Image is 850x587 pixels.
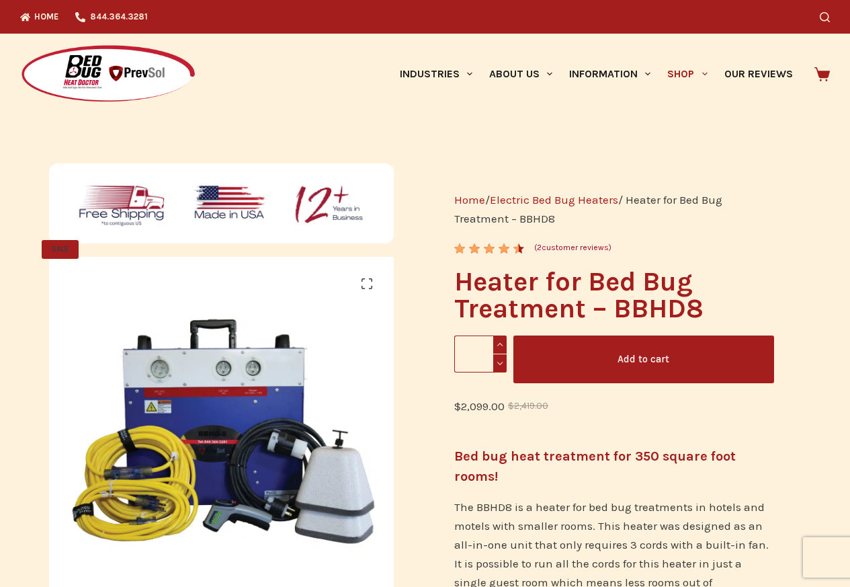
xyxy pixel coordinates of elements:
[20,44,196,104] img: Prevsol/Bed Bug Heat Doctor
[508,401,548,411] bdi: 2,419.00
[49,424,398,437] a: BBHD8 Heater for Bed Bug Treatment - full package
[454,243,464,264] span: 2
[454,193,485,206] a: Home
[537,243,542,252] span: 2
[454,336,507,373] input: Product quantity
[820,12,830,22] button: Search
[454,399,505,413] bdi: 2,099.00
[534,241,611,255] a: (2customer reviews)
[454,243,526,253] div: Rated 4.50 out of 5
[513,336,774,383] button: Add to cart
[561,34,659,114] a: Information
[659,34,716,114] a: Shop
[454,243,519,336] span: Rated out of 5 based on customer ratings
[480,34,560,114] a: About Us
[391,34,480,114] a: Industries
[42,240,79,259] span: SALE
[391,34,801,114] nav: Primary
[508,401,514,411] span: $
[454,268,774,322] h1: Heater for Bed Bug Treatment – BBHD8
[490,193,618,206] a: Electric Bed Bug Heaters
[454,448,736,484] strong: Bed bug heat treatment for 350 square foot rooms!
[716,34,801,114] a: Our Reviews
[454,190,774,228] nav: Breadcrumb
[353,270,380,297] a: View full-screen image gallery
[454,399,461,413] span: $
